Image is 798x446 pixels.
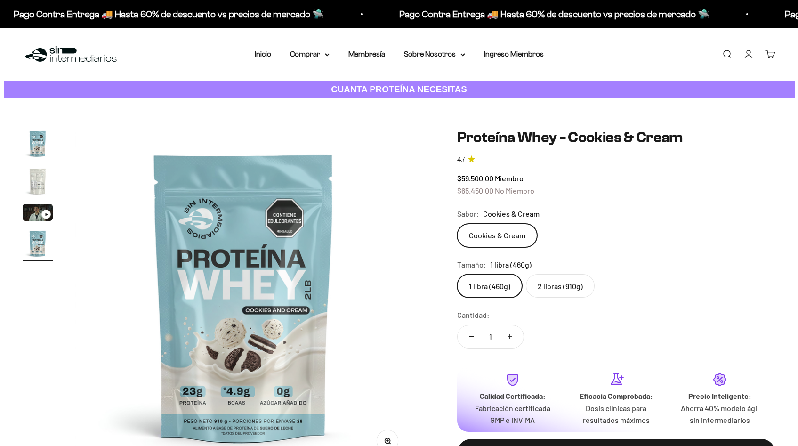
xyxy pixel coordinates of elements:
button: Reducir cantidad [458,325,485,348]
span: $59.500,00 [457,174,493,183]
strong: Calidad Certificada: [480,391,546,400]
span: Miembro [495,174,524,183]
summary: Sobre Nosotros [404,48,465,60]
img: Proteína Whey - Cookies & Cream [23,228,53,259]
p: Fabricación certificada GMP e INVIMA [468,402,557,426]
button: Ir al artículo 1 [23,129,53,162]
img: Proteína Whey - Cookies & Cream [23,129,53,159]
button: Ir al artículo 4 [23,228,53,261]
span: 1 libra (460g) [490,259,532,271]
h1: Proteína Whey - Cookies & Cream [457,129,775,146]
img: Proteína Whey - Cookies & Cream [23,166,53,196]
strong: Eficacia Comprobada: [580,391,653,400]
label: Cantidad: [457,309,490,321]
span: Cookies & Cream [483,208,540,220]
legend: Tamaño: [457,259,486,271]
p: Dosis clínicas para resultados máximos [572,402,661,426]
strong: Precio Inteligente: [688,391,751,400]
span: $65.450,00 [457,186,493,195]
p: Pago Contra Entrega 🚚 Hasta 60% de descuento vs precios de mercado 🛸 [363,7,674,22]
a: Membresía [348,50,385,58]
a: CUANTA PROTEÍNA NECESITAS [4,81,795,99]
strong: CUANTA PROTEÍNA NECESITAS [331,84,467,94]
span: No Miembro [495,186,534,195]
summary: Comprar [290,48,330,60]
legend: Sabor: [457,208,479,220]
a: Inicio [255,50,271,58]
p: Ahorra 40% modelo ágil sin intermediarios [676,402,764,426]
button: Aumentar cantidad [496,325,524,348]
button: Ir al artículo 3 [23,204,53,224]
span: 4.7 [457,154,465,165]
a: 4.74.7 de 5.0 estrellas [457,154,775,165]
a: Ingreso Miembros [484,50,544,58]
button: Ir al artículo 2 [23,166,53,199]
